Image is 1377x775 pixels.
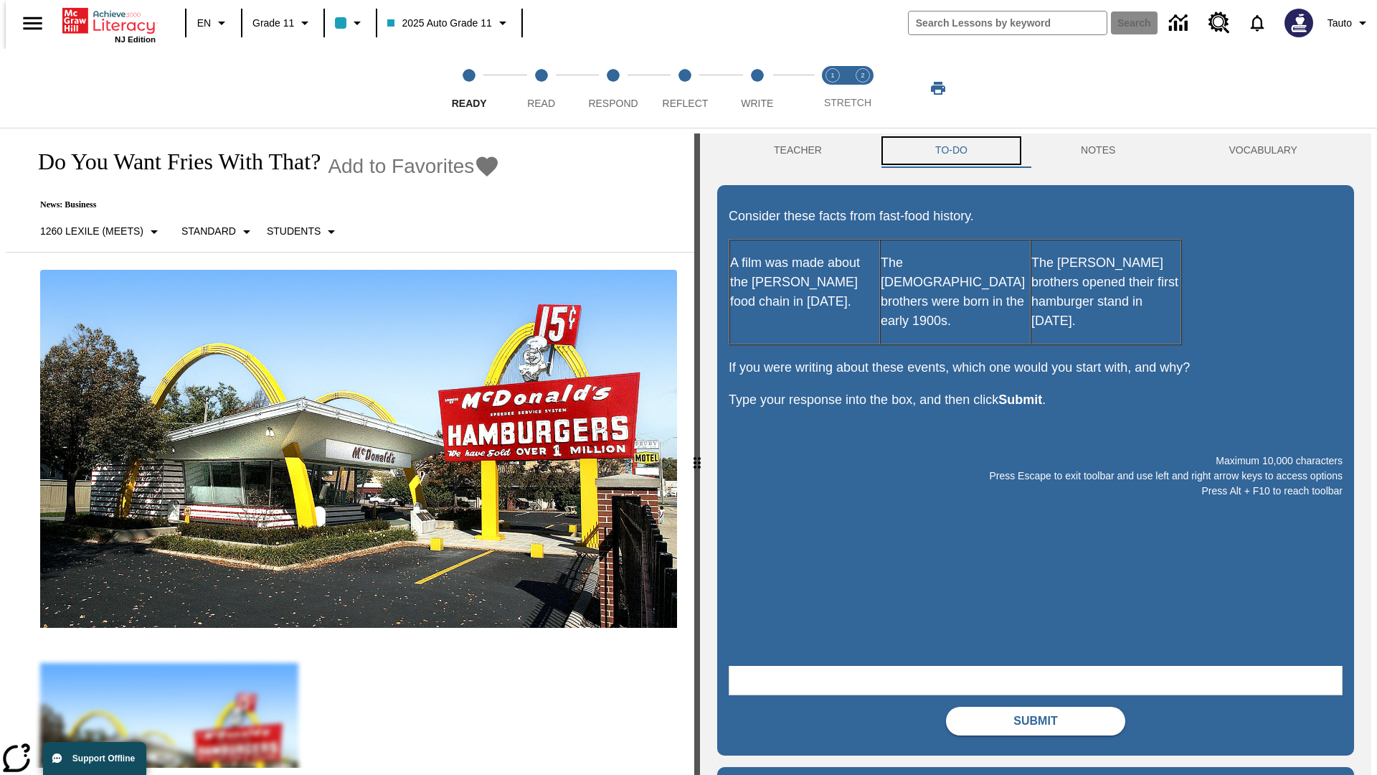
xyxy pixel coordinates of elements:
[842,49,884,128] button: Stretch Respond step 2 of 2
[34,219,169,245] button: Select Lexile, 1260 Lexile (Meets)
[730,253,879,311] p: A film was made about the [PERSON_NAME] food chain in [DATE].
[572,49,655,128] button: Respond step 3 of 5
[452,98,487,109] span: Ready
[1200,4,1239,42] a: Resource Center, Will open in new tab
[1160,4,1200,43] a: Data Center
[663,98,709,109] span: Reflect
[267,224,321,239] p: Students
[247,10,319,36] button: Grade: Grade 11, Select a grade
[1024,133,1172,168] button: NOTES
[729,469,1343,484] p: Press Escape to exit toolbar and use left and right arrow keys to access options
[812,49,853,128] button: Stretch Read step 1 of 2
[11,2,54,44] button: Open side menu
[499,49,582,128] button: Read step 2 of 5
[879,133,1024,168] button: TO-DO
[115,35,156,44] span: NJ Edition
[1172,133,1354,168] button: VOCABULARY
[831,72,834,79] text: 1
[328,154,500,179] button: Add to Favorites - Do You Want Fries With That?
[387,16,491,31] span: 2025 Auto Grade 11
[1276,4,1322,42] button: Select a new avatar
[43,742,146,775] button: Support Offline
[998,393,1042,407] strong: Submit
[1328,16,1352,31] span: Tauto
[729,207,1343,226] p: Consider these facts from fast-food history.
[915,75,961,101] button: Print
[197,16,211,31] span: EN
[729,454,1343,469] p: Maximum 10,000 characters
[717,133,879,168] button: Teacher
[181,224,236,239] p: Standard
[729,358,1343,377] p: If you were writing about these events, which one would you start with, and why?
[700,133,1371,775] div: activity
[1284,9,1313,37] img: Avatar
[729,390,1343,410] p: Type your response into the box, and then click .
[861,72,864,79] text: 2
[261,219,346,245] button: Select Student
[23,149,321,175] h1: Do You Want Fries With That?
[909,11,1107,34] input: search field
[717,133,1354,168] div: Instructional Panel Tabs
[6,11,209,24] body: Maximum 10,000 characters Press Escape to exit toolbar and use left and right arrow keys to acces...
[40,224,143,239] p: 1260 Lexile (Meets)
[588,98,638,109] span: Respond
[191,10,237,36] button: Language: EN, Select a language
[329,10,372,36] button: Class color is light blue. Change class color
[176,219,261,245] button: Scaffolds, Standard
[881,253,1030,331] p: The [DEMOGRAPHIC_DATA] brothers were born in the early 1900s.
[946,707,1125,736] button: Submit
[716,49,799,128] button: Write step 5 of 5
[427,49,511,128] button: Ready step 1 of 5
[328,155,474,178] span: Add to Favorites
[252,16,294,31] span: Grade 11
[824,97,871,108] span: STRETCH
[6,133,694,768] div: reading
[23,199,500,210] p: News: Business
[741,98,773,109] span: Write
[1239,4,1276,42] a: Notifications
[72,753,135,764] span: Support Offline
[62,5,156,44] div: Home
[1322,10,1377,36] button: Profile/Settings
[729,484,1343,499] p: Press Alt + F10 to reach toolbar
[382,10,516,36] button: Class: 2025 Auto Grade 11, Select your class
[527,98,555,109] span: Read
[694,133,700,775] div: Press Enter or Spacebar and then press right and left arrow keys to move the slider
[1031,253,1180,331] p: The [PERSON_NAME] brothers opened their first hamburger stand in [DATE].
[643,49,727,128] button: Reflect step 4 of 5
[40,270,677,629] img: One of the first McDonald's stores, with the iconic red sign and golden arches.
